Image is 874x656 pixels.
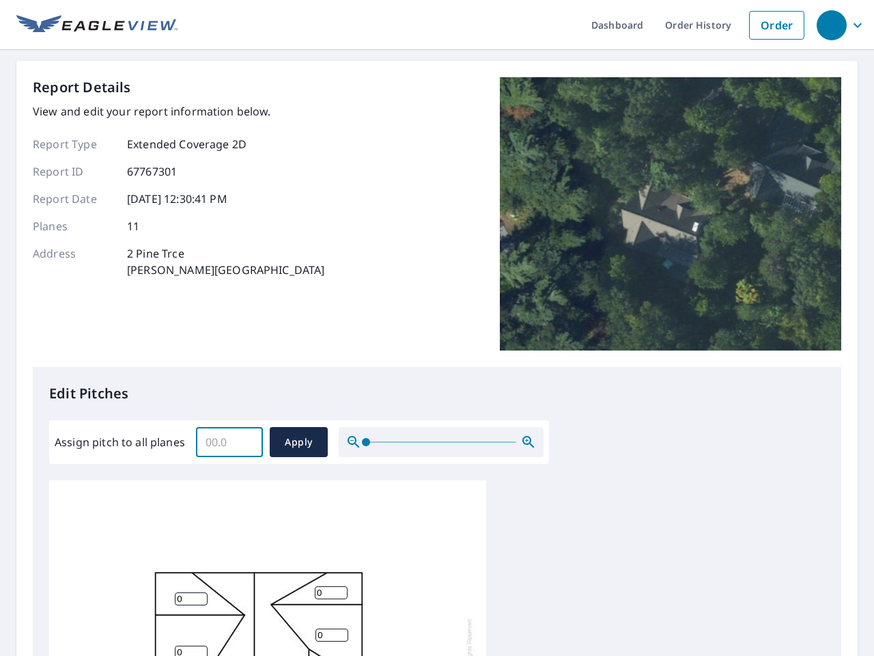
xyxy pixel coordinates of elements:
p: 11 [127,218,139,234]
label: Assign pitch to all planes [55,434,185,450]
p: 2 Pine Trce [PERSON_NAME][GEOGRAPHIC_DATA] [127,245,325,278]
p: Report Date [33,191,115,207]
button: Apply [270,427,328,457]
p: 67767301 [127,163,177,180]
input: 00.0 [196,423,263,461]
p: Report Details [33,77,131,98]
p: Planes [33,218,115,234]
p: Address [33,245,115,278]
a: Order [749,11,804,40]
span: Apply [281,434,317,451]
img: EV Logo [16,15,178,36]
p: View and edit your report information below. [33,103,325,120]
img: Top image [500,77,841,351]
p: Report Type [33,136,115,152]
p: Extended Coverage 2D [127,136,246,152]
p: [DATE] 12:30:41 PM [127,191,227,207]
p: Edit Pitches [49,383,825,404]
p: Report ID [33,163,115,180]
